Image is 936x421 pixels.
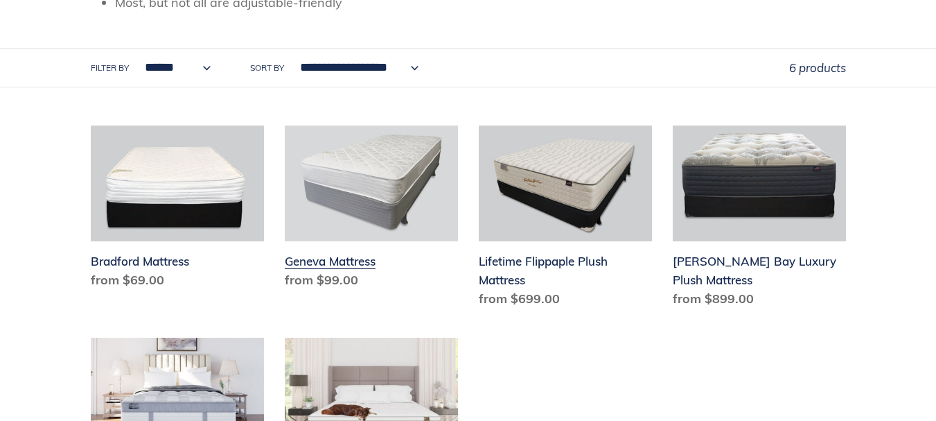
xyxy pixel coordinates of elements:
[673,126,846,313] a: Chadwick Bay Luxury Plush Mattress
[285,126,458,295] a: Geneva Mattress
[789,60,846,75] span: 6 products
[91,126,264,295] a: Bradford Mattress
[91,62,129,74] label: Filter by
[250,62,284,74] label: Sort by
[479,126,652,313] a: Lifetime Flippaple Plush Mattress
